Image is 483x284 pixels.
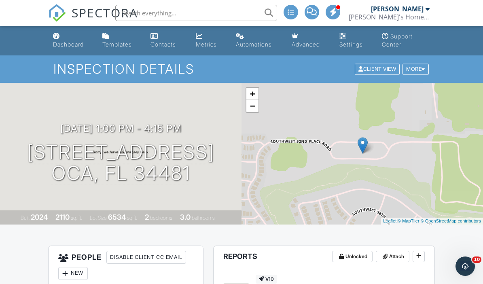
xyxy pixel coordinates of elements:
[398,218,419,223] a: © MapTiler
[196,41,217,48] div: Metrics
[150,41,176,48] div: Contacts
[53,41,84,48] div: Dashboard
[102,41,132,48] div: Templates
[48,11,138,28] a: SPECTORA
[455,256,475,276] iframe: Intercom live chat
[21,215,30,221] span: Built
[90,215,107,221] span: Lot Size
[421,218,481,223] a: © OpenStreetMap contributors
[50,29,93,52] a: Dashboard
[60,123,182,134] h3: [DATE] 1:00 pm - 4:15 pm
[381,218,483,225] div: |
[127,215,137,221] span: sq.ft.
[246,88,258,100] a: Zoom in
[233,29,282,52] a: Automations (Basic)
[48,4,66,22] img: The Best Home Inspection Software - Spectora
[180,213,191,221] div: 3.0
[106,251,186,264] div: Disable Client CC Email
[115,5,277,21] input: Search everything...
[55,213,70,221] div: 2110
[147,29,186,52] a: Contacts
[402,64,429,75] div: More
[108,213,126,221] div: 6534
[382,33,413,48] div: Support Center
[53,62,430,76] h1: Inspection Details
[71,215,82,221] span: sq. ft.
[383,218,396,223] a: Leaflet
[193,29,226,52] a: Metrics
[355,64,400,75] div: Client View
[99,29,141,52] a: Templates
[292,41,320,48] div: Advanced
[379,29,433,52] a: Support Center
[339,41,363,48] div: Settings
[150,215,172,221] span: bedrooms
[336,29,372,52] a: Settings
[192,215,215,221] span: bathrooms
[349,13,430,21] div: Steve's Home Inspection Services
[354,66,402,72] a: Client View
[288,29,330,52] a: Advanced
[371,5,424,13] div: [PERSON_NAME]
[236,41,272,48] div: Automations
[31,213,48,221] div: 2024
[145,213,149,221] div: 2
[58,267,88,280] div: New
[72,4,138,21] span: SPECTORA
[472,256,481,263] span: 10
[246,100,258,112] a: Zoom out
